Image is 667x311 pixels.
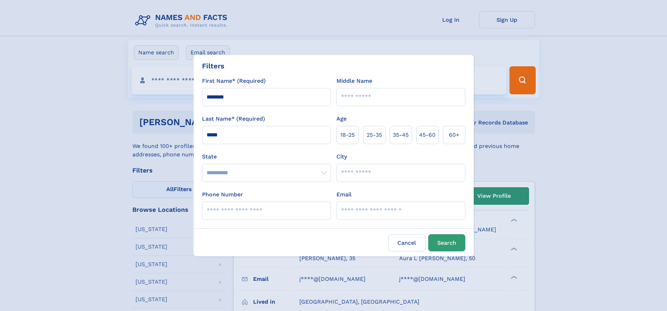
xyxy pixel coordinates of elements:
[202,190,243,199] label: Phone Number
[336,77,372,85] label: Middle Name
[419,131,436,139] span: 45‑60
[428,234,465,251] button: Search
[202,61,224,71] div: Filters
[449,131,459,139] span: 60+
[202,77,266,85] label: First Name* (Required)
[367,131,382,139] span: 25‑35
[202,153,331,161] label: State
[336,115,347,123] label: Age
[388,234,425,251] label: Cancel
[393,131,409,139] span: 35‑45
[336,190,352,199] label: Email
[202,115,265,123] label: Last Name* (Required)
[340,131,355,139] span: 18‑25
[336,153,347,161] label: City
